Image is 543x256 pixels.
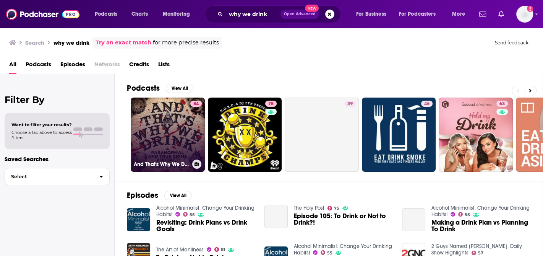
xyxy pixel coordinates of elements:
button: open menu [157,8,200,20]
a: Charts [126,8,152,20]
a: 39 [344,101,356,107]
span: for more precise results [153,38,219,47]
h2: Episodes [127,191,158,200]
span: Monitoring [163,9,190,20]
span: For Business [356,9,386,20]
span: Networks [94,58,120,74]
h3: Search [25,39,44,46]
span: New [305,5,319,12]
a: Episodes [60,58,85,74]
h3: why we drink [53,39,89,46]
a: Show notifications dropdown [476,8,489,21]
a: 78 [208,98,282,172]
a: 63 [439,98,513,172]
img: Podchaser - Follow, Share and Rate Podcasts [6,7,79,21]
a: Show notifications dropdown [495,8,507,21]
h3: And That's Why We Drink [134,161,189,168]
span: 63 [499,100,505,108]
button: View All [166,84,193,93]
a: Episode 105: To Drink or Not to Drink?! [294,213,393,226]
button: Open AdvancedNew [280,10,319,19]
a: Credits [129,58,149,74]
button: Show profile menu [516,6,533,23]
a: Making a Drink Plan vs Planning To Drink [431,219,530,232]
a: 84And That's Why We Drink [131,98,205,172]
a: The Art of Manliness [156,246,204,253]
button: open menu [351,8,396,20]
button: open menu [394,8,447,20]
img: Revisiting: Drink Plans vs Drink Goals [127,208,150,232]
a: 55 [321,250,333,255]
a: Alcohol Minimalist: Change Your Drinking Habits! [431,205,530,218]
svg: Add a profile image [527,6,533,12]
a: Alcohol Minimalist: Change Your Drinking Habits! [156,205,254,218]
span: 81 [221,248,225,251]
span: 55 [190,213,195,217]
a: 84 [190,101,202,107]
a: 63 [496,101,508,107]
span: Open Advanced [284,12,316,16]
a: Revisiting: Drink Plans vs Drink Goals [156,219,255,232]
a: The Holy Post [294,205,324,211]
a: 75 [327,206,340,210]
h2: Podcasts [127,83,160,93]
button: View All [164,191,192,200]
span: 78 [268,100,274,108]
a: 81 [214,247,225,252]
span: 46 [424,100,430,108]
input: Search podcasts, credits, & more... [226,8,280,20]
button: open menu [89,8,127,20]
a: 55 [458,212,470,217]
a: PodcastsView All [127,83,193,93]
span: 39 [347,100,353,108]
span: Charts [131,9,148,20]
span: Choose a tab above to access filters. [11,130,72,140]
p: Saved Searches [5,155,110,163]
a: All [9,58,16,74]
span: Logged in as ocharlson [516,6,533,23]
a: Try an exact match [96,38,151,47]
button: Select [5,168,110,185]
a: 46 [421,101,433,107]
a: Making a Drink Plan vs Planning To Drink [402,208,425,232]
span: 55 [327,251,332,255]
a: 39 [285,98,359,172]
a: Lists [158,58,170,74]
span: 55 [465,213,470,217]
button: open menu [447,8,475,20]
span: For Podcasters [399,9,436,20]
div: Search podcasts, credits, & more... [212,5,348,23]
span: Podcasts [95,9,117,20]
a: Alcohol Minimalist: Change Your Drinking Habits! [294,243,392,256]
a: Podcasts [26,58,51,74]
a: 46 [362,98,436,172]
img: User Profile [516,6,533,23]
a: EpisodesView All [127,191,192,200]
span: 57 [478,251,483,255]
span: 75 [334,207,339,210]
a: Episode 105: To Drink or Not to Drink?! [264,205,288,228]
button: Send feedback [493,39,531,46]
span: More [452,9,465,20]
h2: Filter By [5,94,110,105]
span: Select [5,174,93,179]
a: 2 Guys Named Chris, Daily Show Highlights [431,243,522,256]
a: 57 [472,251,484,255]
span: Want to filter your results? [11,122,72,127]
a: 78 [265,101,277,107]
a: 55 [183,212,195,217]
span: 84 [193,100,199,108]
